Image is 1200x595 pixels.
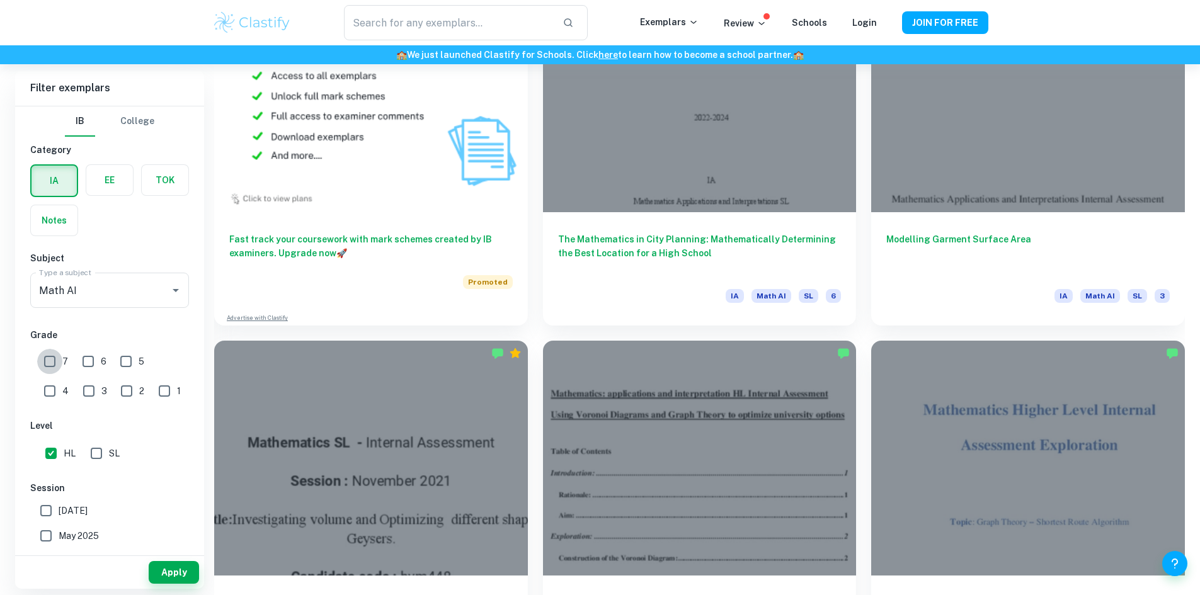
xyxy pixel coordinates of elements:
[59,529,99,543] span: May 2025
[109,446,120,460] span: SL
[792,18,827,28] a: Schools
[15,71,204,106] h6: Filter exemplars
[101,354,106,368] span: 6
[30,419,189,433] h6: Level
[177,384,181,398] span: 1
[509,347,522,360] div: Premium
[30,328,189,342] h6: Grade
[65,106,154,137] div: Filter type choice
[212,10,292,35] img: Clastify logo
[227,314,288,322] a: Advertise with Clastify
[1128,289,1147,303] span: SL
[336,248,347,258] span: 🚀
[852,18,877,28] a: Login
[142,165,188,195] button: TOK
[30,481,189,495] h6: Session
[1155,289,1170,303] span: 3
[139,354,144,368] span: 5
[558,232,842,274] h6: The Mathematics in City Planning: Mathematically Determining the Best Location for a High School
[1166,347,1179,360] img: Marked
[59,504,88,518] span: [DATE]
[65,106,95,137] button: IB
[86,165,133,195] button: EE
[31,205,77,235] button: Notes
[886,232,1170,274] h6: Modelling Garment Surface Area
[30,251,189,265] h6: Subject
[491,347,504,360] img: Marked
[3,48,1197,62] h6: We just launched Clastify for Schools. Click to learn how to become a school partner.
[1054,289,1073,303] span: IA
[396,50,407,60] span: 🏫
[463,275,513,289] span: Promoted
[902,11,988,34] button: JOIN FOR FREE
[751,289,791,303] span: Math AI
[120,106,154,137] button: College
[598,50,618,60] a: here
[139,384,144,398] span: 2
[64,446,76,460] span: HL
[837,347,850,360] img: Marked
[101,384,107,398] span: 3
[724,16,767,30] p: Review
[167,281,185,299] button: Open
[344,5,552,40] input: Search for any exemplars...
[1080,289,1120,303] span: Math AI
[640,15,699,29] p: Exemplars
[62,384,69,398] span: 4
[149,561,199,584] button: Apply
[31,166,77,196] button: IA
[793,50,804,60] span: 🏫
[826,289,841,303] span: 6
[726,289,744,303] span: IA
[229,232,513,260] h6: Fast track your coursework with mark schemes created by IB examiners. Upgrade now
[39,267,91,278] label: Type a subject
[62,354,68,368] span: 7
[799,289,818,303] span: SL
[30,143,189,157] h6: Category
[1162,551,1187,576] button: Help and Feedback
